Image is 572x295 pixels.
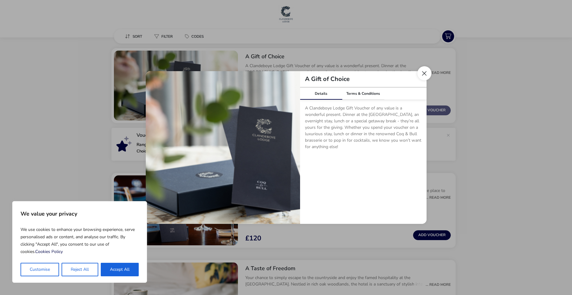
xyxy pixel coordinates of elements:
[417,66,431,80] button: Close dialog
[21,263,59,276] button: Customise
[62,263,98,276] button: Reject All
[300,87,342,100] div: Details
[35,249,63,255] a: Cookies Policy
[21,224,139,258] p: We use cookies to enhance your browsing experience, serve personalised ads or content, and analys...
[101,263,139,276] button: Accept All
[342,87,384,100] div: Terms & Conditions
[12,201,147,283] div: We value your privacy
[146,71,427,224] div: details
[300,76,355,82] h2: A Gift of Choice
[305,105,422,152] p: A Clandeboye Lodge Gift Voucher of any value is a wonderful present. Dinner at the [GEOGRAPHIC_DA...
[21,208,139,220] p: We value your privacy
